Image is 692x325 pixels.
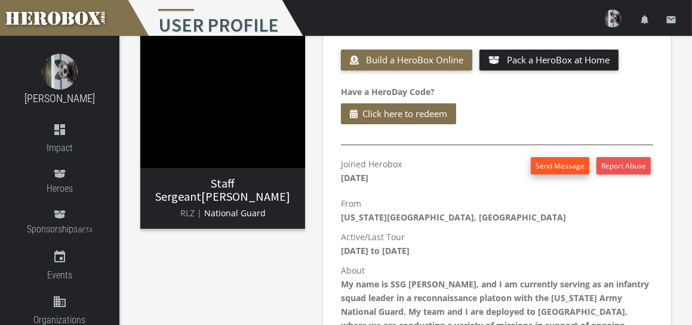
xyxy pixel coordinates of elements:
p: From [341,197,653,224]
button: Pack a HeroBox at Home [479,50,619,70]
i: notifications [639,14,650,25]
span: Pack a HeroBox at Home [507,54,610,66]
span: Build a HeroBox Online [366,54,463,66]
button: Click here to redeem [341,103,456,124]
b: [DATE] to [DATE] [341,245,410,256]
span: Click here to redeem [362,106,447,121]
p: Joined Herobox [341,157,402,185]
i: email [666,14,676,25]
img: image [140,3,305,168]
span: National Guard [204,207,266,219]
span: RLZ | [180,207,202,219]
img: image [42,54,78,90]
b: [US_STATE][GEOGRAPHIC_DATA], [GEOGRAPHIC_DATA] [341,211,566,223]
button: Report Abuse [596,157,651,174]
img: user-image [604,10,622,27]
button: Build a HeroBox Online [341,50,472,70]
span: Staff Sergeant [155,176,235,204]
h3: [PERSON_NAME] [150,177,296,203]
p: Active/Last Tour [341,230,653,257]
a: [PERSON_NAME] [24,92,95,105]
small: BETA [78,226,93,234]
b: Have a HeroDay Code? [341,86,435,97]
b: [DATE] [341,172,368,183]
button: Send Message [531,157,589,174]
